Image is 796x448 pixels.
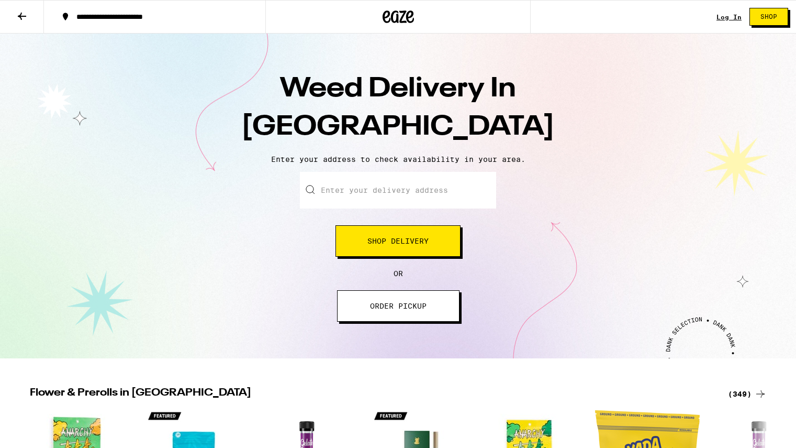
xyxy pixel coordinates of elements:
[10,155,786,163] p: Enter your address to check availability in your area.
[760,14,777,20] span: Shop
[370,302,427,310] span: ORDER PICKUP
[335,225,461,257] button: Shop Delivery
[716,14,742,20] a: Log In
[749,8,788,26] button: Shop
[394,269,403,278] span: OR
[742,8,796,26] a: Shop
[337,290,459,322] button: ORDER PICKUP
[300,172,496,209] input: Enter your delivery address
[30,388,715,400] h2: Flower & Prerolls in [GEOGRAPHIC_DATA]
[241,114,555,141] span: [GEOGRAPHIC_DATA]
[215,70,581,147] h1: Weed Delivery In
[367,237,429,245] span: Shop Delivery
[728,388,767,400] a: (349)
